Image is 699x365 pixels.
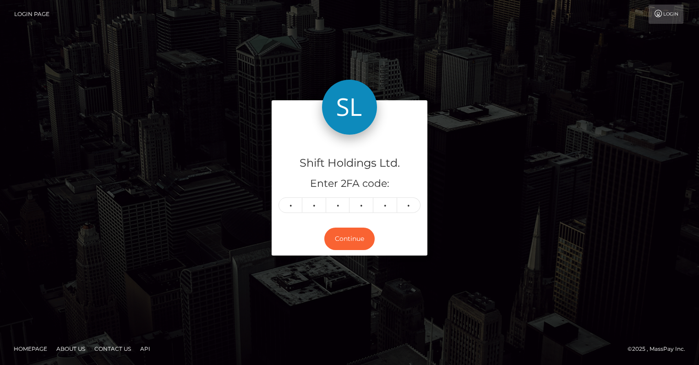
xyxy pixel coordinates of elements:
a: Homepage [10,342,51,356]
div: © 2025 , MassPay Inc. [628,344,692,354]
a: API [137,342,154,356]
a: Login [649,5,683,24]
a: Contact Us [91,342,135,356]
button: Continue [324,228,375,250]
a: Login Page [14,5,49,24]
img: Shift Holdings Ltd. [322,80,377,135]
a: About Us [53,342,89,356]
h4: Shift Holdings Ltd. [279,155,420,171]
h5: Enter 2FA code: [279,177,420,191]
